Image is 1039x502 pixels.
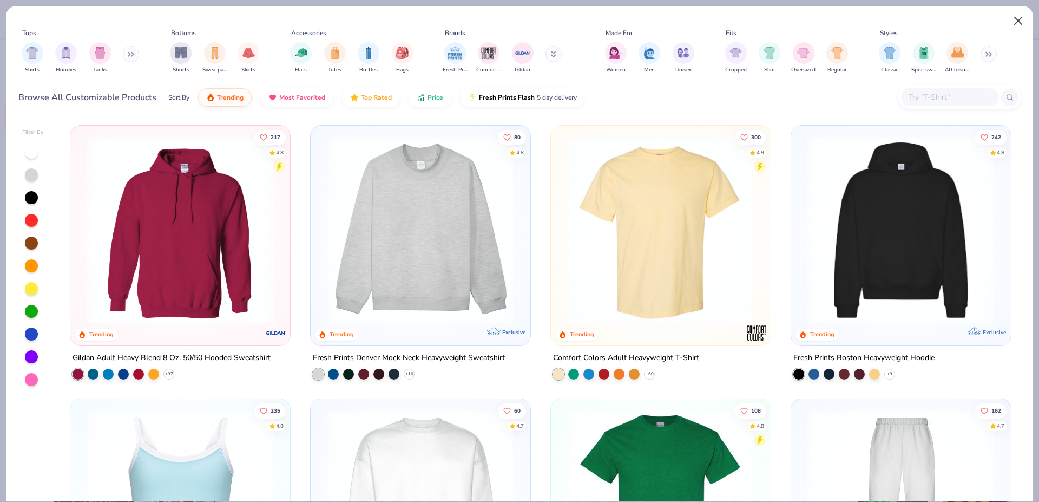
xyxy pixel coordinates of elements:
[206,93,215,102] img: trending.gif
[498,403,526,418] button: Like
[639,42,660,74] div: filter for Men
[606,28,633,38] div: Made For
[73,351,271,365] div: Gildan Adult Heavy Blend 8 Oz. 50/50 Hooded Sweatshirt
[238,42,259,74] div: filter for Skirts
[409,88,451,107] button: Price
[22,42,43,74] button: filter button
[918,47,930,59] img: Sportswear Image
[260,88,333,107] button: Most Favorited
[880,28,898,38] div: Styles
[791,42,816,74] button: filter button
[396,66,409,74] span: Bags
[443,66,468,74] span: Fresh Prints
[945,42,970,74] div: filter for Athleisure
[170,42,192,74] div: filter for Shorts
[645,371,653,377] span: + 60
[945,42,970,74] button: filter button
[673,42,694,74] div: filter for Unisex
[911,42,936,74] button: filter button
[25,66,40,74] span: Shirts
[609,47,622,59] img: Women Image
[165,371,173,377] span: + 37
[468,93,477,102] img: flash.gif
[265,322,287,344] img: Gildan logo
[313,351,505,365] div: Fresh Prints Denver Mock Neck Heavyweight Sweatshirt
[328,66,341,74] span: Totes
[324,42,346,74] button: filter button
[911,66,936,74] span: Sportswear
[361,93,392,102] span: Top Rated
[675,66,692,74] span: Unisex
[170,42,192,74] button: filter button
[443,42,468,74] button: filter button
[516,148,524,157] div: 4.8
[725,66,747,74] span: Cropped
[498,129,526,145] button: Like
[202,66,227,74] span: Sweatpants
[553,351,699,365] div: Comfort Colors Adult Heavyweight T-Shirt
[18,91,156,104] div: Browse All Customizable Products
[168,93,189,102] div: Sort By
[476,42,501,74] div: filter for Comfort Colors
[759,42,780,74] button: filter button
[725,42,747,74] div: filter for Cropped
[751,134,761,140] span: 300
[982,329,1005,336] span: Exclusive
[481,45,497,61] img: Comfort Colors Image
[217,93,244,102] span: Trending
[277,422,284,430] div: 4.8
[255,129,286,145] button: Like
[329,47,341,59] img: Totes Image
[171,28,196,38] div: Bottoms
[358,42,379,74] div: filter for Bottles
[997,422,1004,430] div: 4.7
[324,42,346,74] div: filter for Totes
[277,148,284,157] div: 4.8
[945,66,970,74] span: Athleisure
[198,88,252,107] button: Trending
[639,42,660,74] button: filter button
[396,47,408,59] img: Bags Image
[791,42,816,74] div: filter for Oversized
[1008,11,1029,31] button: Close
[60,47,72,59] img: Hoodies Image
[791,66,816,74] span: Oversized
[515,66,530,74] span: Gildan
[605,42,627,74] button: filter button
[55,42,77,74] div: filter for Hoodies
[997,148,1004,157] div: 4.8
[321,136,519,324] img: f5d85501-0dbb-4ee4-b115-c08fa3845d83
[202,42,227,74] div: filter for Sweatpants
[392,42,413,74] button: filter button
[173,66,189,74] span: Shorts
[202,42,227,74] button: filter button
[951,47,964,59] img: Athleisure Image
[514,408,521,413] span: 60
[764,47,775,59] img: Slim Image
[884,47,896,59] img: Classic Image
[975,129,1007,145] button: Like
[279,93,325,102] span: Most Favorited
[460,88,585,107] button: Fresh Prints Flash5 day delivery
[793,351,935,365] div: Fresh Prints Boston Heavyweight Hoodie
[725,42,747,74] button: filter button
[443,42,468,74] div: filter for Fresh Prints
[826,42,848,74] div: filter for Regular
[751,408,761,413] span: 108
[797,47,810,59] img: Oversized Image
[831,47,844,59] img: Regular Image
[291,28,326,38] div: Accessories
[726,28,736,38] div: Fits
[94,47,106,59] img: Tanks Image
[759,136,957,324] img: e55d29c3-c55d-459c-bfd9-9b1c499ab3c6
[428,93,443,102] span: Price
[735,403,766,418] button: Like
[975,403,1007,418] button: Like
[363,47,374,59] img: Bottles Image
[729,47,742,59] img: Cropped Image
[268,93,277,102] img: most_fav.gif
[887,371,892,377] span: + 9
[22,28,36,38] div: Tops
[827,66,847,74] span: Regular
[562,136,760,324] img: 029b8af0-80e6-406f-9fdc-fdf898547912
